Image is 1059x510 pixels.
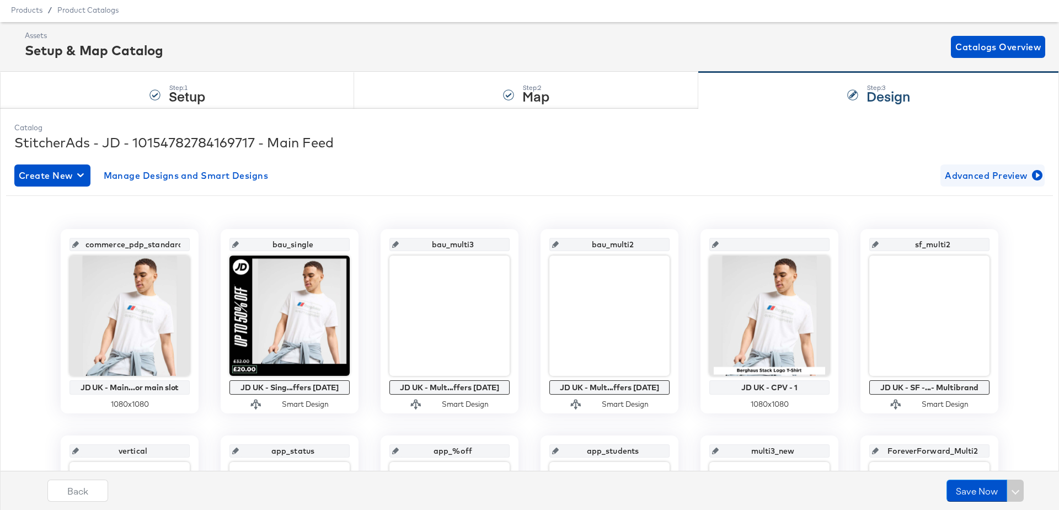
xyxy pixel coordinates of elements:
[709,399,830,410] div: 1080 x 1080
[25,30,163,41] div: Assets
[602,399,649,410] div: Smart Design
[872,383,987,392] div: JD UK - SF -...- Multibrand
[99,164,273,187] button: Manage Designs and Smart Designs
[946,480,1007,502] button: Save Now
[11,6,42,14] span: Products
[552,383,667,392] div: JD UK - Mult...ffers [DATE]
[14,164,90,187] button: Create New
[282,399,329,410] div: Smart Design
[25,41,163,60] div: Setup & Map Catalog
[922,399,969,410] div: Smart Design
[442,399,489,410] div: Smart Design
[57,6,119,14] a: Product Catalogs
[867,87,910,105] strong: Design
[955,39,1041,55] span: Catalogs Overview
[951,36,1045,58] button: Catalogs Overview
[104,168,269,183] span: Manage Designs and Smart Designs
[69,399,190,410] div: 1080 x 1080
[940,164,1045,187] button: Advanced Preview
[867,84,910,92] div: Step: 3
[392,383,507,392] div: JD UK - Mult...ffers [DATE]
[169,84,205,92] div: Step: 1
[232,383,347,392] div: JD UK - Sing...ffers [DATE]
[42,6,57,14] span: /
[712,383,827,392] div: JD UK - CPV - 1
[72,383,187,392] div: JD UK - Main...or main slot
[522,87,549,105] strong: Map
[522,84,549,92] div: Step: 2
[14,123,1045,133] div: Catalog
[14,133,1045,152] div: StitcherAds - JD - 10154782784169717 - Main Feed
[19,168,86,183] span: Create New
[945,168,1040,183] span: Advanced Preview
[169,87,205,105] strong: Setup
[47,480,108,502] button: Back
